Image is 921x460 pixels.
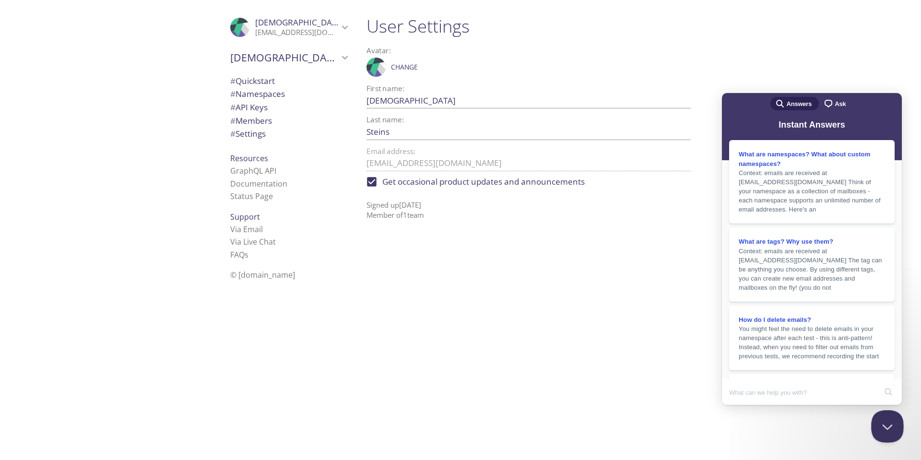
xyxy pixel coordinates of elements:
[230,51,339,64] span: [DEMOGRAPHIC_DATA]'s team
[223,12,355,43] div: Christian Steins
[223,114,355,128] div: Members
[230,102,236,113] span: #
[230,88,236,99] span: #
[230,128,236,139] span: #
[230,128,266,139] span: Settings
[230,191,273,201] a: Status Page
[230,75,275,86] span: Quickstart
[230,236,276,247] a: Via Live Chat
[230,165,276,176] a: GraphQL API
[722,93,902,405] iframe: Help Scout Beacon - Live Chat, Contact Form, and Knowledge Base
[230,212,260,222] span: Support
[223,101,355,114] div: API Keys
[366,85,404,92] label: First name:
[366,148,415,155] label: Email address:
[230,178,287,189] a: Documentation
[366,15,691,37] h1: User Settings
[366,47,652,54] label: Avatar:
[366,148,691,171] div: Contact us if you need to change your email
[871,410,904,443] iframe: Help Scout Beacon - Close
[382,176,585,188] span: Get occasional product updates and announcements
[230,224,263,235] a: Via Email
[223,127,355,141] div: Team Settings
[223,87,355,101] div: Namespaces
[366,192,691,221] p: Signed up [DATE] Member of 1 team
[230,115,272,126] span: Members
[230,102,268,113] span: API Keys
[391,61,418,73] span: Change
[389,59,420,75] button: Change
[223,45,355,70] div: Christian's team
[230,153,268,164] span: Resources
[230,115,236,126] span: #
[223,74,355,88] div: Quickstart
[230,75,236,86] span: #
[230,88,285,99] span: Namespaces
[245,249,248,260] span: s
[230,249,248,260] a: FAQ
[366,116,404,123] label: Last name:
[230,270,295,280] span: © [DOMAIN_NAME]
[255,28,339,37] p: [EMAIL_ADDRESS][DOMAIN_NAME]
[255,17,369,28] span: [DEMOGRAPHIC_DATA] Steins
